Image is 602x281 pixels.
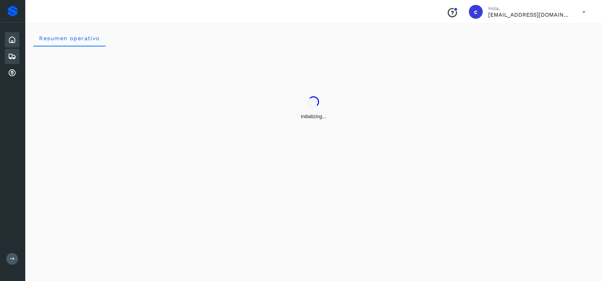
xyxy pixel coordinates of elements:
[488,11,571,18] p: cuentasespeciales8_met@castores.com.mx
[488,6,571,11] p: Hola,
[5,49,19,64] div: Embarques
[5,32,19,47] div: Inicio
[5,65,19,81] div: Cuentas por cobrar
[39,35,100,42] span: Resumen operativo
